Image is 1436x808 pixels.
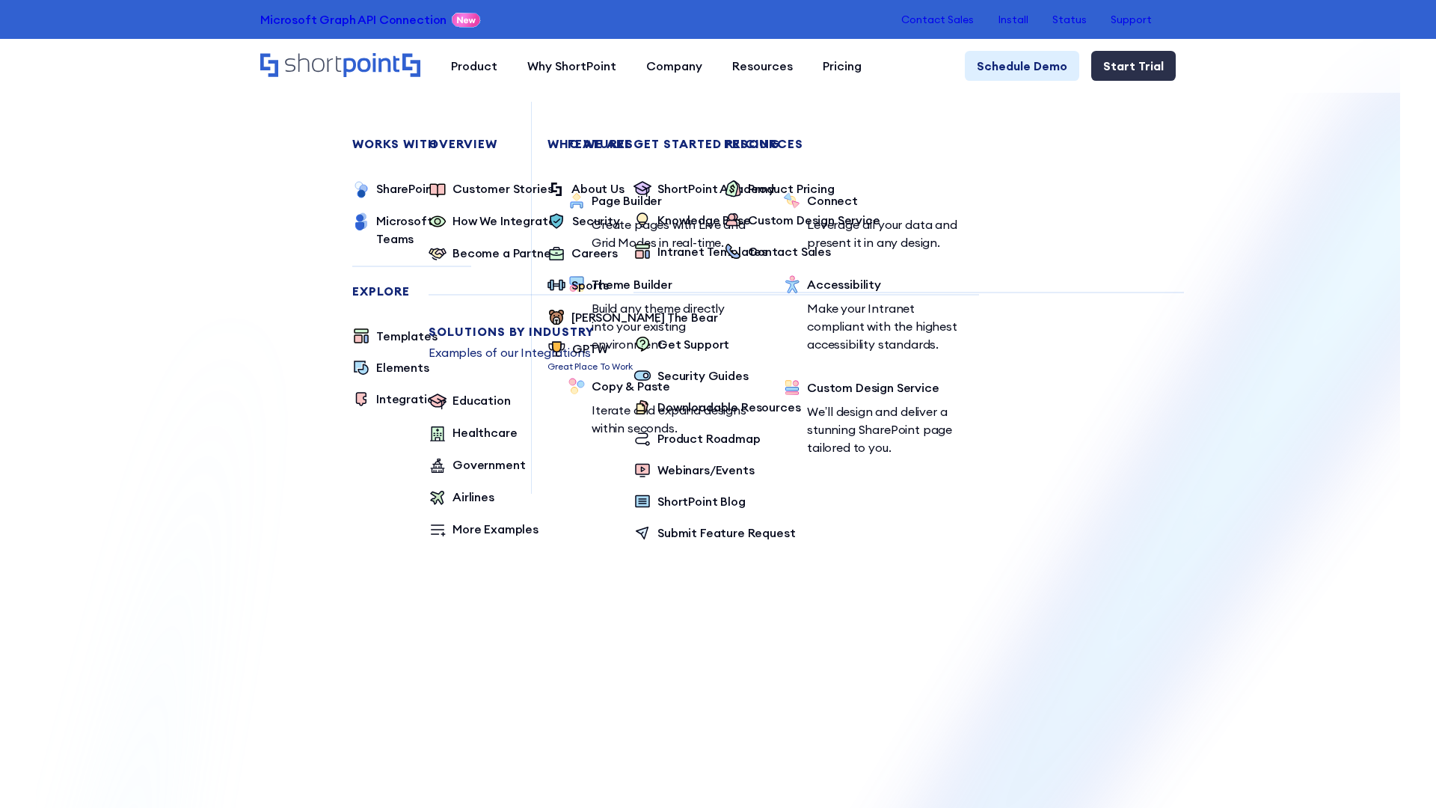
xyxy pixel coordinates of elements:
div: Solutions by Industry [429,325,979,337]
div: Submit Feature Request [657,524,795,542]
a: Integrations [352,390,447,409]
div: Elements [376,358,429,376]
a: Security Guides [633,367,749,386]
div: works with [352,138,471,150]
div: ShortPoint Blog [657,492,746,510]
a: Downloadable Resources [633,398,800,417]
div: Government [452,456,525,474]
div: Sports [571,276,609,294]
a: How We Integrate [429,212,555,232]
div: Customer Stories [452,180,553,198]
div: Education [452,391,511,409]
a: Healthcare [429,423,517,444]
div: Integrations [376,390,447,408]
a: Contact Sales [724,242,831,262]
a: Microsoft Graph API Connection [260,10,447,28]
div: Why ShortPoint [527,57,616,75]
a: Status [1052,13,1087,25]
a: Start Trial [1091,51,1176,81]
div: Intranet Templates [657,242,767,260]
a: Templates [352,327,438,346]
a: Customer Stories [429,180,553,200]
a: Knowledge Base [633,211,751,230]
div: Get Started Resources [633,138,1184,150]
div: Downloadable Resources [657,398,800,416]
a: Install [998,13,1028,25]
a: Contact Sales [901,13,974,25]
a: Get Support [633,335,729,355]
div: [PERSON_NAME] The Bear [571,308,717,326]
a: Careers [547,244,618,264]
div: Pricing [823,57,862,75]
a: Custom Design Service [724,211,880,230]
a: Education [429,391,511,411]
a: Home [260,53,421,79]
div: Become a Partner [452,244,555,262]
a: Elements [352,358,429,378]
div: Company [646,57,702,75]
div: GPTW [572,340,607,358]
a: Become a Partner [429,244,555,264]
div: Get Support [657,335,729,353]
a: Microsoft Teams [352,212,471,248]
a: Intranet Templates [633,242,767,262]
div: Overview [429,138,979,150]
a: SharePoint [352,180,438,200]
a: Security [547,212,620,232]
div: How We Integrate [452,212,555,230]
div: Contact Sales [748,242,831,260]
a: More Examples [429,520,538,540]
a: [PERSON_NAME] The Bear [547,308,717,328]
a: ShortPoint Academy [633,180,775,199]
div: Knowledge Base [657,211,751,229]
a: Pricing [808,51,877,81]
div: Product Roadmap [657,429,761,447]
a: Why ShortPoint [512,51,631,81]
a: Schedule Demo [965,51,1079,81]
div: Security Guides [657,367,749,385]
a: About Us [547,180,625,200]
div: More Examples [452,520,538,538]
p: Examples of our Integrations [429,343,979,361]
div: Who we are [547,138,1098,150]
a: ShortPoint Blog [633,492,746,512]
div: Security [572,212,620,230]
div: Webinars/Events [657,461,755,479]
a: Product Roadmap [633,429,761,449]
div: Airlines [452,488,494,506]
a: Product Pricing [724,180,835,199]
div: Product [451,57,497,75]
a: Product [436,51,512,81]
a: Sports [547,276,609,296]
div: pricing [724,138,1274,150]
div: SharePoint [376,180,438,198]
div: About Us [571,180,625,198]
a: Webinars/Events [633,461,755,480]
a: Government [429,456,525,476]
div: Custom Design Service [748,211,880,229]
a: Support [1111,13,1152,25]
div: Product Pricing [748,180,835,198]
div: Resources [732,57,793,75]
a: GPTW [547,340,633,360]
div: Microsoft Teams [376,212,471,248]
div: Explore [352,285,471,297]
div: Templates [376,327,438,345]
div: ShortPoint Academy [657,180,775,198]
div: Healthcare [452,423,517,441]
div: Careers [571,244,618,262]
a: Company [631,51,717,81]
a: Submit Feature Request [633,524,795,543]
p: Great Place To Work [547,360,633,373]
a: Resources [717,51,808,81]
a: Airlines [429,488,494,508]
